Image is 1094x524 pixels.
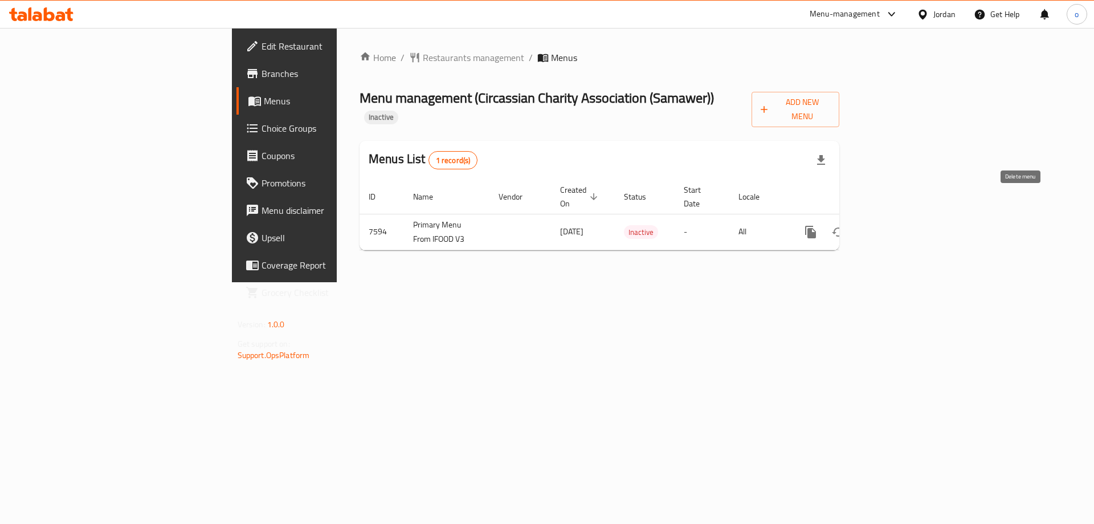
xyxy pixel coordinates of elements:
a: Branches [236,60,415,87]
span: 1 record(s) [429,155,477,166]
a: Menus [236,87,415,115]
a: Menu disclaimer [236,197,415,224]
span: Upsell [262,231,406,245]
span: Version: [238,317,266,332]
span: Edit Restaurant [262,39,406,53]
span: Vendor [499,190,537,204]
div: Menu-management [810,7,880,21]
span: Promotions [262,176,406,190]
span: Branches [262,67,406,80]
li: / [529,51,533,64]
span: Menus [264,94,406,108]
td: - [675,214,729,250]
a: Edit Restaurant [236,33,415,60]
div: Export file [807,147,835,174]
div: Total records count [428,151,478,169]
span: Restaurants management [423,51,524,64]
a: Grocery Checklist [236,279,415,306]
a: Choice Groups [236,115,415,142]
td: Primary Menu From IFOOD V3 [404,214,489,250]
span: o [1075,8,1079,21]
span: Inactive [624,226,658,239]
a: Upsell [236,224,415,251]
span: Choice Groups [262,121,406,135]
span: Grocery Checklist [262,286,406,299]
span: Add New Menu [761,95,831,124]
span: Menu management ( ​Circassian ​Charity ​Association​ (Samawer) ) [360,85,714,111]
span: Name [413,190,448,204]
span: Get support on: [238,336,290,351]
span: Status [624,190,661,204]
span: 1.0.0 [267,317,285,332]
span: [DATE] [560,224,583,239]
span: ID [369,190,390,204]
a: Restaurants management [409,51,524,64]
h2: Menus List [369,151,477,169]
div: Jordan [933,8,956,21]
span: Menus [551,51,577,64]
button: Add New Menu [752,92,840,127]
button: more [797,218,824,246]
a: Support.OpsPlatform [238,348,310,363]
span: Created On [560,183,601,210]
span: Locale [738,190,774,204]
th: Actions [788,180,916,214]
span: Start Date [684,183,716,210]
a: Coverage Report [236,251,415,279]
table: enhanced table [360,180,916,250]
a: Coupons [236,142,415,169]
span: Coupons [262,149,406,163]
a: Promotions [236,169,415,197]
span: Menu disclaimer [262,204,406,217]
div: Inactive [624,225,658,239]
td: All [729,214,788,250]
span: Coverage Report [262,258,406,272]
nav: breadcrumb [360,51,839,64]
